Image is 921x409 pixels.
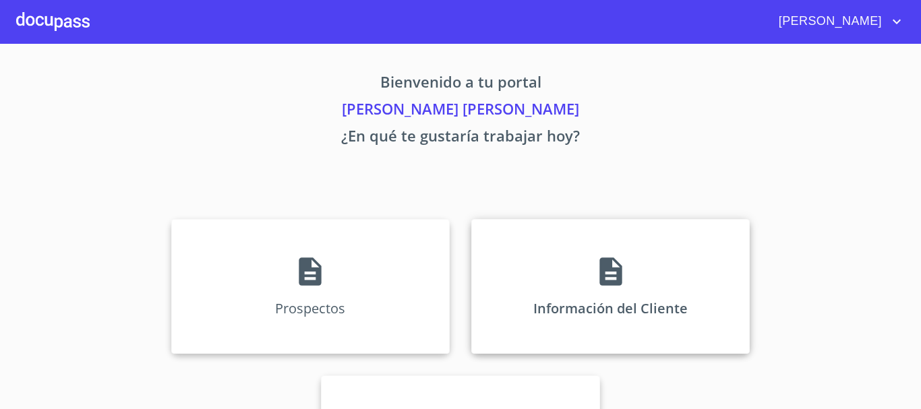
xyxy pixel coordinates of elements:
p: Información del Cliente [533,299,688,317]
p: ¿En qué te gustaría trabajar hoy? [45,125,876,152]
p: [PERSON_NAME] [PERSON_NAME] [45,98,876,125]
button: account of current user [769,11,905,32]
p: Bienvenido a tu portal [45,71,876,98]
p: Prospectos [275,299,345,317]
span: [PERSON_NAME] [769,11,889,32]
